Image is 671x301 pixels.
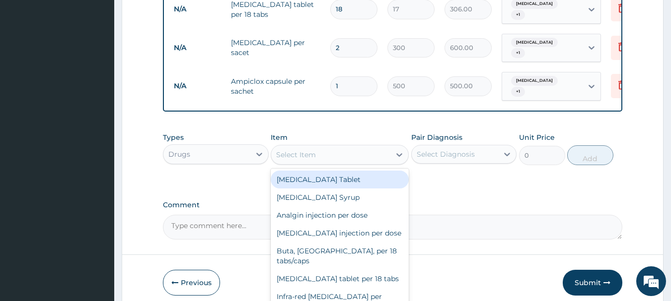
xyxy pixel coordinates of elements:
span: [MEDICAL_DATA] [511,76,558,86]
td: [MEDICAL_DATA] per sacet [226,33,325,62]
div: [MEDICAL_DATA] Tablet [271,171,409,188]
td: N/A [169,77,226,95]
label: Comment [163,201,623,209]
td: Ampiclox capsule per sachet [226,71,325,101]
span: + 1 [511,87,525,97]
td: N/A [169,39,226,57]
label: Types [163,133,184,142]
span: [MEDICAL_DATA] [511,38,558,48]
span: + 1 [511,48,525,58]
div: Select Item [276,150,316,160]
div: Select Diagnosis [417,149,475,159]
div: Buta, [GEOGRAPHIC_DATA], per 18 tabs/caps [271,242,409,270]
button: Submit [563,270,622,296]
img: d_794563401_company_1708531726252_794563401 [18,50,40,74]
button: Previous [163,270,220,296]
button: Add [567,145,613,165]
div: [MEDICAL_DATA] injection per dose [271,224,409,242]
div: Chat with us now [52,56,167,68]
div: Drugs [168,149,190,159]
label: Unit Price [519,132,555,142]
label: Item [271,132,288,142]
div: Minimize live chat window [163,5,187,29]
div: [MEDICAL_DATA] Syrup [271,188,409,206]
span: We're online! [58,88,137,188]
div: [MEDICAL_DATA] tablet per 18 tabs [271,270,409,288]
textarea: Type your message and hit 'Enter' [5,198,189,233]
div: Analgin injection per dose [271,206,409,224]
label: Pair Diagnosis [411,132,462,142]
span: + 1 [511,10,525,20]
